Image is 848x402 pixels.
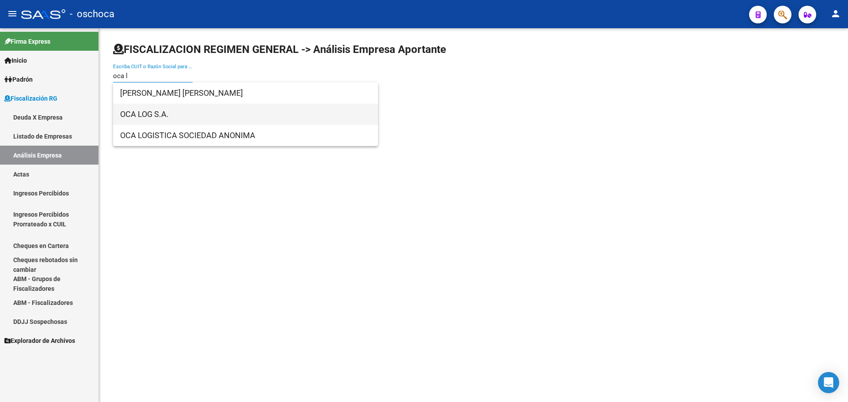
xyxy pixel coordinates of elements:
span: Padrón [4,75,33,84]
h1: FISCALIZACION REGIMEN GENERAL -> Análisis Empresa Aportante [113,42,446,56]
span: Fiscalización RG [4,94,57,103]
span: OCA LOGISTICA SOCIEDAD ANONIMA [120,125,371,146]
span: Firma Express [4,37,50,46]
span: Explorador de Archivos [4,336,75,346]
span: [PERSON_NAME] [PERSON_NAME] [120,83,371,104]
mat-icon: menu [7,8,18,19]
div: Open Intercom Messenger [818,372,839,393]
span: Inicio [4,56,27,65]
span: - oschoca [70,4,114,24]
mat-icon: person [830,8,841,19]
span: OCA LOG S.A. [120,104,371,125]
